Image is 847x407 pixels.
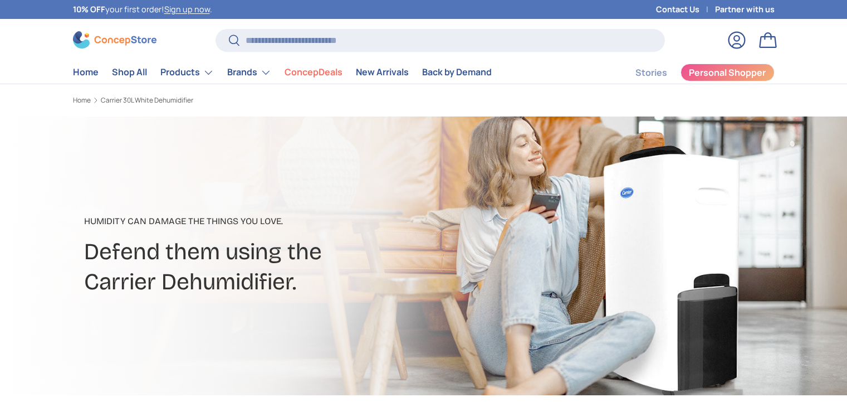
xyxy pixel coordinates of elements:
a: Personal Shopper [680,64,775,81]
a: Back by Demand [422,61,492,83]
img: ConcepStore [73,31,156,49]
a: Brands [227,61,271,84]
summary: Brands [221,61,278,84]
a: Stories [635,62,667,84]
a: Home [73,97,91,104]
a: Contact Us [656,3,715,16]
a: Products [160,61,214,84]
span: Personal Shopper [689,68,766,77]
strong: 10% OFF [73,4,105,14]
summary: Products [154,61,221,84]
p: Humidity can damage the things you love. [84,215,512,228]
a: Shop All [112,61,147,83]
a: Carrier 30L White Dehumidifier [101,97,193,104]
nav: Primary [73,61,492,84]
a: Sign up now [164,4,210,14]
nav: Breadcrumbs [73,95,445,105]
nav: Secondary [609,61,775,84]
a: ConcepDeals [285,61,342,83]
a: New Arrivals [356,61,409,83]
p: your first order! . [73,3,212,16]
h2: Defend them using the Carrier Dehumidifier. [84,237,512,297]
a: Home [73,61,99,83]
a: Partner with us [715,3,775,16]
